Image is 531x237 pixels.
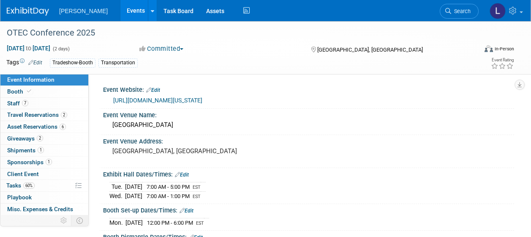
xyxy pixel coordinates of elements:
span: [GEOGRAPHIC_DATA], [GEOGRAPHIC_DATA] [317,47,423,53]
span: Travel Reservations [7,111,67,118]
a: [URL][DOMAIN_NAME][US_STATE] [113,97,202,104]
span: Event Information [7,76,54,83]
span: EST [196,220,204,226]
span: Search [451,8,471,14]
td: Mon. [109,218,125,227]
td: [DATE] [125,182,142,192]
a: Edit [146,87,160,93]
td: Tags [6,58,42,68]
span: 7:00 AM - 5:00 PM [147,184,190,190]
span: 7:00 AM - 1:00 PM [147,193,190,199]
td: [DATE] [125,192,142,201]
td: Tue. [109,182,125,192]
div: Transportation [98,58,138,67]
button: Committed [136,44,187,53]
span: Giveaways [7,135,43,142]
a: Edit [175,172,189,178]
span: Booth [7,88,33,95]
td: Toggle Event Tabs [71,215,89,226]
span: 1 [38,147,44,153]
div: Event Format [440,44,514,57]
div: Event Venue Address: [103,135,514,146]
td: [DATE] [125,218,143,227]
span: 2 [37,135,43,141]
a: Booth [0,86,88,97]
a: Playbook [0,192,88,203]
a: Event Information [0,74,88,85]
i: Booth reservation complete [27,89,31,94]
div: [GEOGRAPHIC_DATA] [109,118,508,132]
span: to [25,45,33,52]
span: Staff [7,100,28,107]
span: [PERSON_NAME] [59,8,108,14]
a: Shipments1 [0,145,88,156]
img: Format-Inperson.png [485,45,493,52]
a: Edit [28,60,42,66]
a: Edit [180,208,193,214]
div: Booth Set-up Dates/Times: [103,204,514,215]
span: 60% [23,182,35,189]
div: Tradeshow-Booth [50,58,95,67]
span: 2 [61,112,67,118]
img: Latice Spann [490,3,506,19]
span: Tasks [6,182,35,189]
span: 6 [60,124,66,130]
a: Giveaways2 [0,133,88,144]
div: Event Venue Name: [103,109,514,119]
div: Event Rating [491,58,514,62]
div: In-Person [494,46,514,52]
a: Staff7 [0,98,88,109]
a: Search [440,4,479,19]
span: Client Event [7,171,39,177]
a: Misc. Expenses & Credits [0,204,88,215]
span: 1 [46,159,52,165]
span: EST [193,185,201,190]
a: Client Event [0,168,88,180]
span: Asset Reservations [7,123,66,130]
span: (2 days) [52,46,70,52]
span: Misc. Expenses & Credits [7,206,73,212]
a: Tasks60% [0,180,88,191]
span: Shipments [7,147,44,154]
pre: [GEOGRAPHIC_DATA], [GEOGRAPHIC_DATA] [112,147,265,155]
a: Sponsorships1 [0,157,88,168]
span: 7 [22,100,28,106]
img: ExhibitDay [7,7,49,16]
span: [DATE] [DATE] [6,44,51,52]
span: Playbook [7,194,32,201]
td: Wed. [109,192,125,201]
span: 12:00 PM - 6:00 PM [147,220,193,226]
a: Travel Reservations2 [0,109,88,121]
span: Sponsorships [7,159,52,165]
td: Personalize Event Tab Strip [57,215,71,226]
span: EST [193,194,201,199]
div: Exhibit Hall Dates/Times: [103,168,514,179]
a: Asset Reservations6 [0,121,88,132]
div: OTEC Conference 2025 [4,25,471,41]
div: Event Website: [103,83,514,94]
